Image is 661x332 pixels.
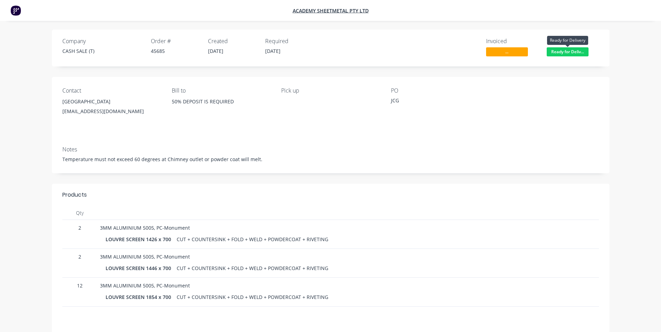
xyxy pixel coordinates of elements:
[106,263,174,273] div: LOUVRE SCREEN 1446 x 700
[62,206,97,220] div: Qty
[106,234,174,244] div: LOUVRE SCREEN 1426 x 700
[100,253,190,260] span: 3MM ALUMINIUM 5005, PC-Monument
[172,87,270,94] div: Bill to
[208,38,257,45] div: Created
[62,146,599,153] div: Notes
[174,292,331,302] div: CUT + COUNTERSINK + FOLD + WELD + POWDERCOAT + RIVETING
[65,253,94,260] span: 2
[151,38,200,45] div: Order #
[265,38,314,45] div: Required
[547,47,589,56] span: Ready for Deliv...
[547,36,588,45] div: Ready for Delivery
[486,38,538,45] div: Invoiced
[65,224,94,231] span: 2
[151,47,200,55] div: 45685
[62,156,599,163] div: Temperature must not exceed 60 degrees at Chimney outlet or powder coat will melt.
[208,48,223,54] span: [DATE]
[547,38,599,45] div: Status
[62,87,161,94] div: Contact
[62,47,143,55] div: CASH SALE (T)
[174,263,331,273] div: CUT + COUNTERSINK + FOLD + WELD + POWDERCOAT + RIVETING
[293,7,369,14] a: Academy Sheetmetal Pty Ltd
[172,97,270,106] div: 50% DEPOSIT IS REQUIRED
[62,106,161,116] div: [EMAIL_ADDRESS][DOMAIN_NAME]
[100,224,190,231] span: 3MM ALUMINIUM 5005, PC-Monument
[391,87,489,94] div: PO
[62,97,161,106] div: [GEOGRAPHIC_DATA]
[281,87,379,94] div: Pick up
[265,48,280,54] span: [DATE]
[100,282,190,289] span: 3MM ALUMINIUM 5005, PC-Monument
[62,191,87,199] div: Products
[62,97,161,119] div: [GEOGRAPHIC_DATA][EMAIL_ADDRESS][DOMAIN_NAME]
[62,38,143,45] div: Company
[10,5,21,16] img: Factory
[65,282,94,289] span: 12
[391,97,478,106] div: JCG
[106,292,174,302] div: LOUVRE SCREEN 1854 x 700
[172,97,270,119] div: 50% DEPOSIT IS REQUIRED
[174,234,331,244] div: CUT + COUNTERSINK + FOLD + WELD + POWDERCOAT + RIVETING
[486,47,528,56] span: ...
